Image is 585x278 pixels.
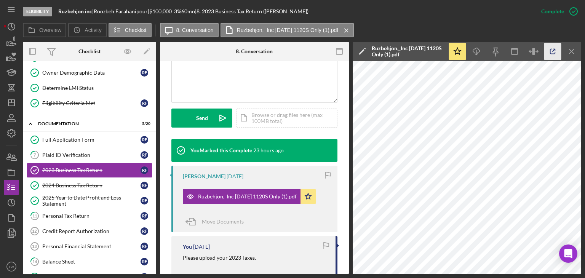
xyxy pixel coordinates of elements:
time: 2025-09-08 23:10 [253,147,284,153]
div: 5 / 20 [137,121,150,126]
div: 8. Conversation [236,48,273,54]
div: R F [141,69,148,77]
button: Checklist [109,23,152,37]
div: R F [141,227,148,235]
div: 2025 Year to Date Profit and Loss Statement [42,195,141,207]
tspan: 12 [32,229,37,233]
div: R F [141,151,148,159]
div: Full Application Form [42,137,141,143]
div: R F [141,136,148,144]
div: Credit Report Authorization [42,228,141,234]
time: 2025-09-08 20:10 [227,173,243,179]
a: 13Personal Financial StatementRF [27,239,152,254]
div: R F [141,182,148,189]
button: Activity [68,23,106,37]
tspan: 7 [34,152,36,157]
a: 2025 Year to Date Profit and Loss StatementRF [27,193,152,208]
div: Eligibility Criteria Met [42,100,141,106]
label: Overview [39,27,61,33]
div: [PERSON_NAME] [183,173,225,179]
button: LW [4,259,19,274]
div: Personal Tax Return [42,213,141,219]
a: 2024 Business Tax ReturnRF [27,178,152,193]
button: Ruzbehjon,_Inc [DATE] 1120S Only (1).pdf [183,189,316,204]
a: 14Balance SheetRF [27,254,152,269]
label: Checklist [125,27,147,33]
div: 3 % [174,8,181,14]
div: R F [141,99,148,107]
div: Eligibility [23,7,52,16]
div: Open Intercom Messenger [559,244,577,263]
div: R F [141,258,148,265]
div: Plaid ID Verification [42,152,141,158]
div: Checklist [78,48,101,54]
div: Determine LMI Status [42,85,152,91]
a: Owner Demographic DataRF [27,65,152,80]
a: 2023 Business Tax ReturnRF [27,163,152,178]
button: Move Documents [183,212,251,231]
button: Complete [534,4,581,19]
div: Roozbeh Farahanipour | [94,8,149,14]
tspan: 13 [32,244,37,249]
span: $100,000 [149,8,172,14]
div: R F [141,166,148,174]
div: Send [196,109,208,128]
div: Ruzbehjon,_Inc [DATE] 1120S Only (1).pdf [372,45,444,58]
a: Eligibility Criteria MetRF [27,96,152,111]
tspan: 14 [32,259,37,264]
div: R F [141,243,148,250]
label: Activity [85,27,101,33]
a: 12Credit Report AuthorizationRF [27,224,152,239]
div: 2023 Business Tax Return [42,167,141,173]
button: 8. Conversation [160,23,219,37]
div: You Marked this Complete [190,147,252,153]
label: Ruzbehjon,_Inc [DATE] 1120S Only (1).pdf [237,27,339,33]
a: 11Personal Tax ReturnRF [27,208,152,224]
time: 2025-09-08 19:41 [193,244,210,250]
div: Owner Demographic Data [42,70,141,76]
div: R F [141,212,148,220]
div: Ruzbehjon,_Inc [DATE] 1120S Only (1).pdf [198,193,297,200]
button: Ruzbehjon,_Inc [DATE] 1120S Only (1).pdf [221,23,354,37]
div: | 8. 2023 Business Tax Return ([PERSON_NAME]) [195,8,308,14]
span: Please upload your 2023 Taxes. [183,254,256,261]
div: Documentation [38,121,131,126]
button: Overview [23,23,66,37]
div: Complete [541,4,564,19]
div: Balance Sheet [42,259,141,265]
button: Send [171,109,232,128]
label: 8. Conversation [176,27,214,33]
a: Full Application FormRF [27,132,152,147]
div: Personal Financial Statement [42,243,141,249]
text: LW [9,265,14,269]
span: Move Documents [202,218,244,225]
div: R F [141,197,148,205]
a: Determine LMI Status [27,80,152,96]
div: You [183,244,192,250]
div: 2024 Business Tax Return [42,182,141,189]
div: 60 mo [181,8,195,14]
div: | [58,8,94,14]
tspan: 11 [32,213,37,218]
a: 7Plaid ID VerificationRF [27,147,152,163]
b: Ruzbehjon inc [58,8,92,14]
